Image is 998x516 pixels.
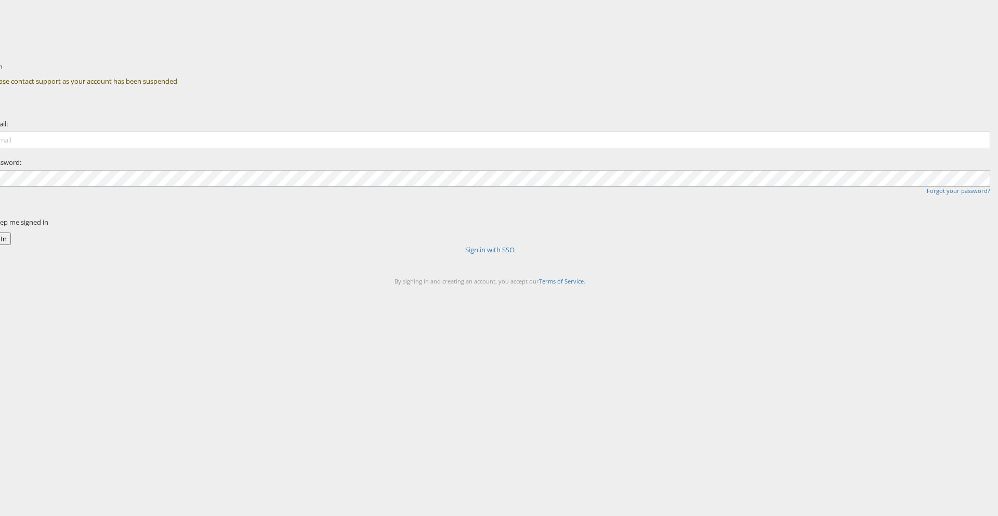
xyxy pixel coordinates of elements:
a: Terms of Service [539,277,584,285]
a: Sign in with SSO [465,245,515,254]
a: Forgot your password? [927,187,990,195]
